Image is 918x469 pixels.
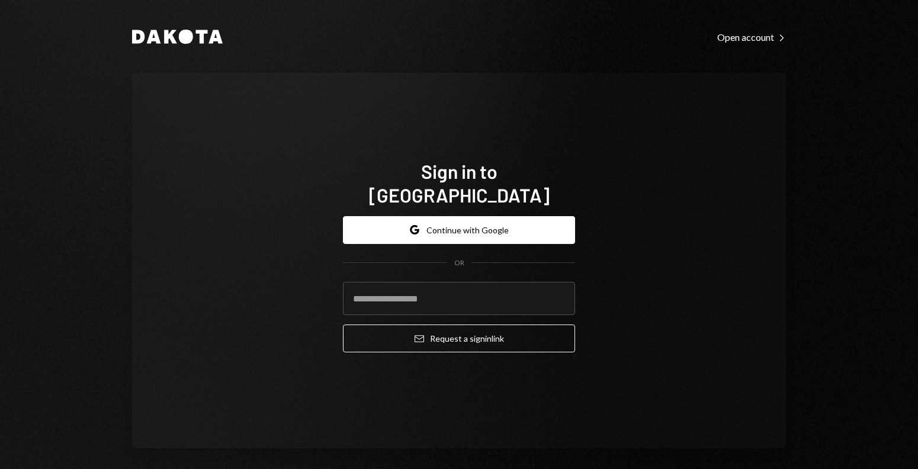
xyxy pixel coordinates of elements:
[454,258,464,268] div: OR
[343,216,575,244] button: Continue with Google
[717,30,786,43] a: Open account
[343,159,575,207] h1: Sign in to [GEOGRAPHIC_DATA]
[343,325,575,352] button: Request a signinlink
[717,31,786,43] div: Open account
